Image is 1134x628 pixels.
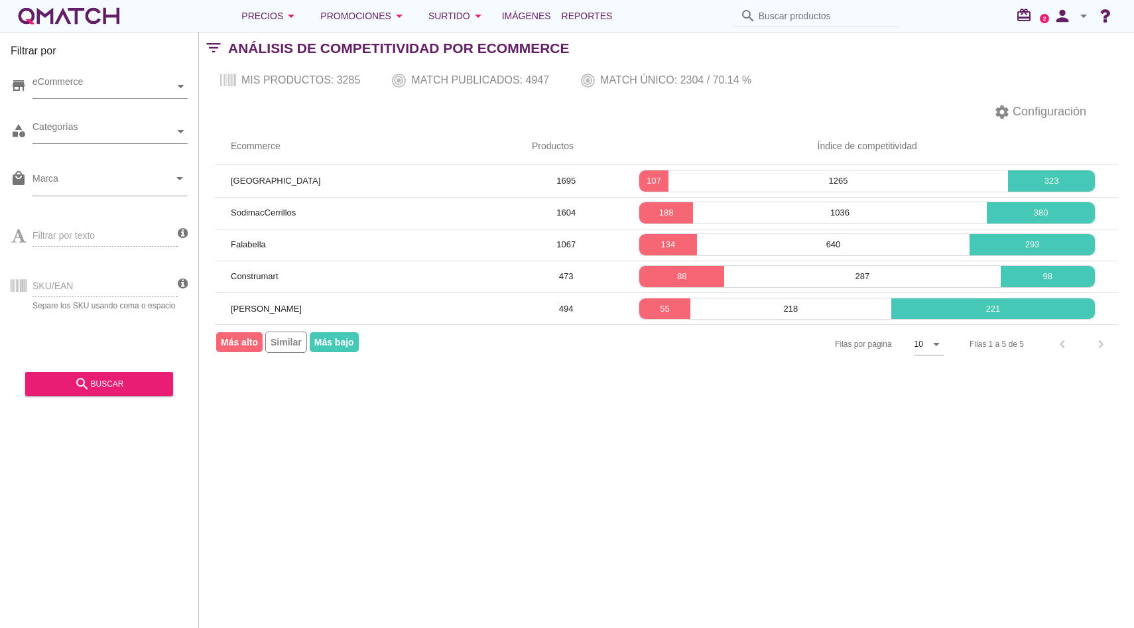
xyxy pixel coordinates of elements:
[265,332,307,353] span: Similar
[1040,14,1049,23] a: 2
[11,78,27,94] i: store
[994,104,1010,120] i: settings
[11,170,27,186] i: local_mall
[690,302,891,316] p: 218
[740,8,756,24] i: search
[215,128,516,165] th: Ecommerce: Not sorted.
[693,206,987,220] p: 1036
[970,238,1095,251] p: 293
[616,128,1118,165] th: Índice de competitividad: Not sorted.
[987,206,1095,220] p: 380
[668,174,1008,188] p: 1265
[497,3,556,29] a: Imágenes
[310,3,418,29] button: Promociones
[516,197,616,229] td: 1604
[970,338,1024,350] div: Filas 1 a 5 de 5
[1010,103,1086,121] span: Configuración
[516,261,616,292] td: 473
[1076,8,1092,24] i: arrow_drop_down
[639,270,724,283] p: 88
[1043,15,1046,21] text: 2
[759,5,891,27] input: Buscar productos
[516,229,616,261] td: 1067
[639,238,696,251] p: 134
[11,43,188,64] h3: Filtrar por
[231,176,320,186] span: [GEOGRAPHIC_DATA]
[516,165,616,197] td: 1695
[283,8,299,24] i: arrow_drop_down
[228,38,570,59] h2: Análisis de competitividad por Ecommerce
[724,270,1001,283] p: 287
[928,336,944,352] i: arrow_drop_down
[1001,270,1095,283] p: 98
[25,372,173,396] button: buscar
[702,325,944,363] div: Filas por página
[231,3,310,29] button: Precios
[231,304,302,314] span: [PERSON_NAME]
[418,3,497,29] button: Surtido
[231,271,279,281] span: Construmart
[241,8,299,24] div: Precios
[983,100,1097,124] button: Configuración
[639,206,692,220] p: 188
[320,8,407,24] div: Promociones
[11,123,27,139] i: category
[639,302,690,316] p: 55
[1008,174,1095,188] p: 323
[891,302,1095,316] p: 221
[697,238,970,251] p: 640
[502,8,551,24] span: Imágenes
[1049,7,1076,25] i: person
[428,8,486,24] div: Surtido
[914,338,923,350] div: 10
[470,8,486,24] i: arrow_drop_down
[231,239,266,249] span: Falabella
[391,8,407,24] i: arrow_drop_down
[231,208,296,218] span: SodimacCerrillos
[562,8,613,24] span: Reportes
[16,3,122,29] a: white-qmatch-logo
[1016,7,1037,23] i: redeem
[36,376,162,392] div: buscar
[172,170,188,186] i: arrow_drop_down
[74,376,90,392] i: search
[516,292,616,324] td: 494
[216,332,263,352] span: Más alto
[310,332,359,352] span: Más bajo
[516,128,616,165] th: Productos: Not sorted.
[639,174,668,188] p: 107
[556,3,618,29] a: Reportes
